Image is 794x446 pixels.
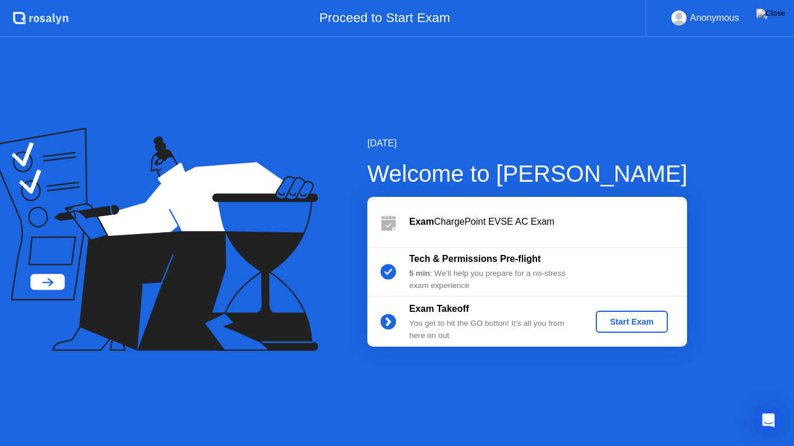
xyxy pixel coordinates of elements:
b: Exam [409,217,434,226]
div: Open Intercom Messenger [754,407,782,434]
img: Close [756,9,785,18]
b: 5 min [409,269,430,278]
div: ChargePoint EVSE AC Exam [409,215,687,229]
div: Start Exam [600,317,663,326]
div: You get to hit the GO button! It’s all you from here on out [409,318,577,341]
div: : We’ll help you prepare for a no-stress exam experience [409,268,577,292]
div: Anonymous [690,10,739,26]
button: Start Exam [596,311,667,333]
div: [DATE] [367,136,688,150]
b: Tech & Permissions Pre-flight [409,254,541,264]
div: Welcome to [PERSON_NAME] [367,156,688,191]
b: Exam Takeoff [409,304,469,314]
